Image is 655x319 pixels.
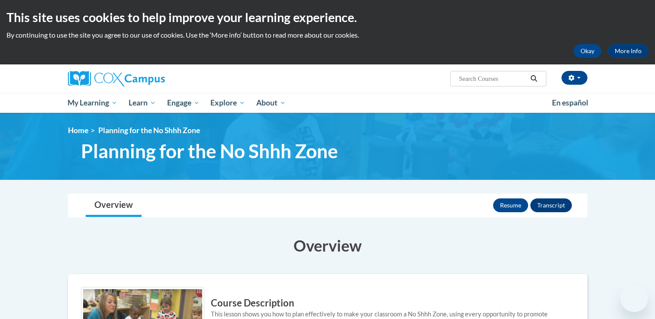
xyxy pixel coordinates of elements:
[98,126,200,135] span: Planning for the No Shhh Zone
[68,126,88,135] a: Home
[81,297,574,310] h3: Course Description
[205,93,251,113] a: Explore
[6,9,649,26] h2: This site uses cookies to help improve your learning experience.
[167,98,200,108] span: Engage
[210,98,245,108] span: Explore
[6,30,649,40] p: By continuing to use the site you agree to our use of cookies. Use the ‘More info’ button to read...
[161,93,205,113] a: Engage
[527,73,540,84] button: Search
[129,98,156,108] span: Learn
[62,93,123,113] a: My Learning
[530,198,572,212] button: Transcript
[123,93,161,113] a: Learn
[86,194,142,217] a: Overview
[256,98,286,108] span: About
[68,71,165,86] img: Cox Campus
[81,140,338,163] span: Planning for the No Shhh Zone
[458,73,527,84] input: Search Courses
[68,71,232,86] a: Cox Campus
[55,93,600,113] div: Main menu
[546,94,594,112] a: En español
[552,98,588,107] span: En español
[561,71,587,85] button: Account Settings
[68,235,587,256] h3: Overview
[574,44,601,58] button: Okay
[68,98,117,108] span: My Learning
[251,93,291,113] a: About
[620,284,648,312] iframe: Button to launch messaging window
[493,198,528,212] button: Resume
[608,44,649,58] a: More Info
